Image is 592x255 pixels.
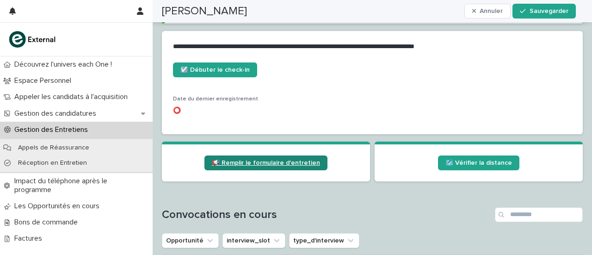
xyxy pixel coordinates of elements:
a: 📢 Remplir le formulaire d'entretien [204,155,327,170]
font: Réception en Entretien [18,160,87,166]
a: ☑️ Débuter le check-in [173,62,257,77]
button: type_d'interview [289,233,359,248]
font: 🗺️ Vérifier la distance [445,160,512,166]
font: Gestion des candidatures [14,110,96,117]
button: Annuler [464,4,511,19]
font: Bons de commande [14,218,78,226]
font: Annuler [480,8,503,14]
font: 📢 Remplir le formulaire d'entretien [212,160,320,166]
font: Espace Personnel [14,77,71,84]
input: Recherche [495,207,583,222]
font: Appels de Réassurance [18,144,89,151]
font: Les Opportunités en cours [14,202,99,210]
font: Date du dernier enregistrement [173,96,258,102]
img: bc51vvfgR2QLHU84CWIQ [7,30,58,49]
font: Découvrez l'univers each One ! [14,61,112,68]
button: Sauvegarder [512,4,575,19]
font: Factures [14,235,42,242]
font: Impact du téléphone après le programme [14,177,107,193]
font: [PERSON_NAME] [162,6,247,17]
button: interview_slot [222,233,285,248]
font: Convocations en cours [162,209,277,220]
font: Gestion des Entretiens [14,126,88,133]
font: Sauvegarder [530,8,568,14]
button: Opportunité [162,233,219,248]
font: Appeler les candidats à l'acquisition [14,93,128,100]
font: ☑️ Débuter le check-in [180,67,250,73]
font: ⭕ [173,107,181,114]
a: 🗺️ Vérifier la distance [438,155,519,170]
